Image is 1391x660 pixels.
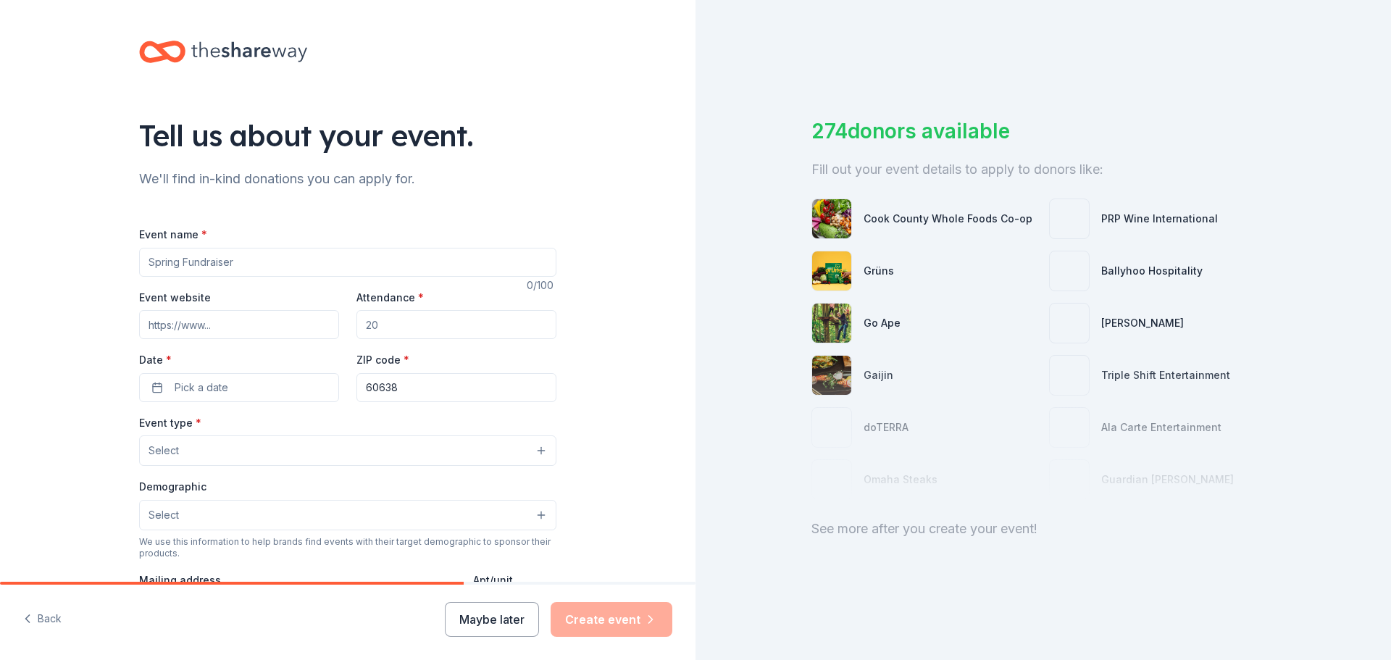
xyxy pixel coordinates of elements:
button: Back [23,604,62,635]
div: Tell us about your event. [139,115,556,156]
input: 12345 (U.S. only) [356,373,556,402]
div: Cook County Whole Foods Co-op [864,210,1032,227]
label: Attendance [356,291,424,305]
div: PRP Wine International [1101,210,1218,227]
img: photo for Cook County Whole Foods Co-op [812,199,851,238]
div: 274 donors available [811,116,1275,146]
input: Spring Fundraiser [139,248,556,277]
label: Apt/unit [473,573,513,588]
input: 20 [356,310,556,339]
button: Pick a date [139,373,339,402]
div: 0 /100 [527,277,556,294]
img: photo for Go Ape [812,304,851,343]
input: https://www... [139,310,339,339]
button: Select [139,435,556,466]
div: Ballyhoo Hospitality [1101,262,1203,280]
img: photo for Grüns [812,251,851,291]
span: Pick a date [175,379,228,396]
label: Demographic [139,480,206,494]
span: Select [149,442,179,459]
button: Select [139,500,556,530]
div: See more after you create your event! [811,517,1275,540]
label: Event type [139,416,201,430]
img: photo for Ballyhoo Hospitality [1050,251,1089,291]
div: [PERSON_NAME] [1101,314,1184,332]
label: Mailing address [139,573,221,588]
label: Event website [139,291,211,305]
div: Go Ape [864,314,901,332]
div: We use this information to help brands find events with their target demographic to sponsor their... [139,536,556,559]
button: Maybe later [445,602,539,637]
div: We'll find in-kind donations you can apply for. [139,167,556,191]
label: ZIP code [356,353,409,367]
img: photo for PRP Wine International [1050,199,1089,238]
div: Fill out your event details to apply to donors like: [811,158,1275,181]
div: Grüns [864,262,894,280]
label: Date [139,353,339,367]
img: photo for Kendra Scott [1050,304,1089,343]
span: Select [149,506,179,524]
label: Event name [139,227,207,242]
